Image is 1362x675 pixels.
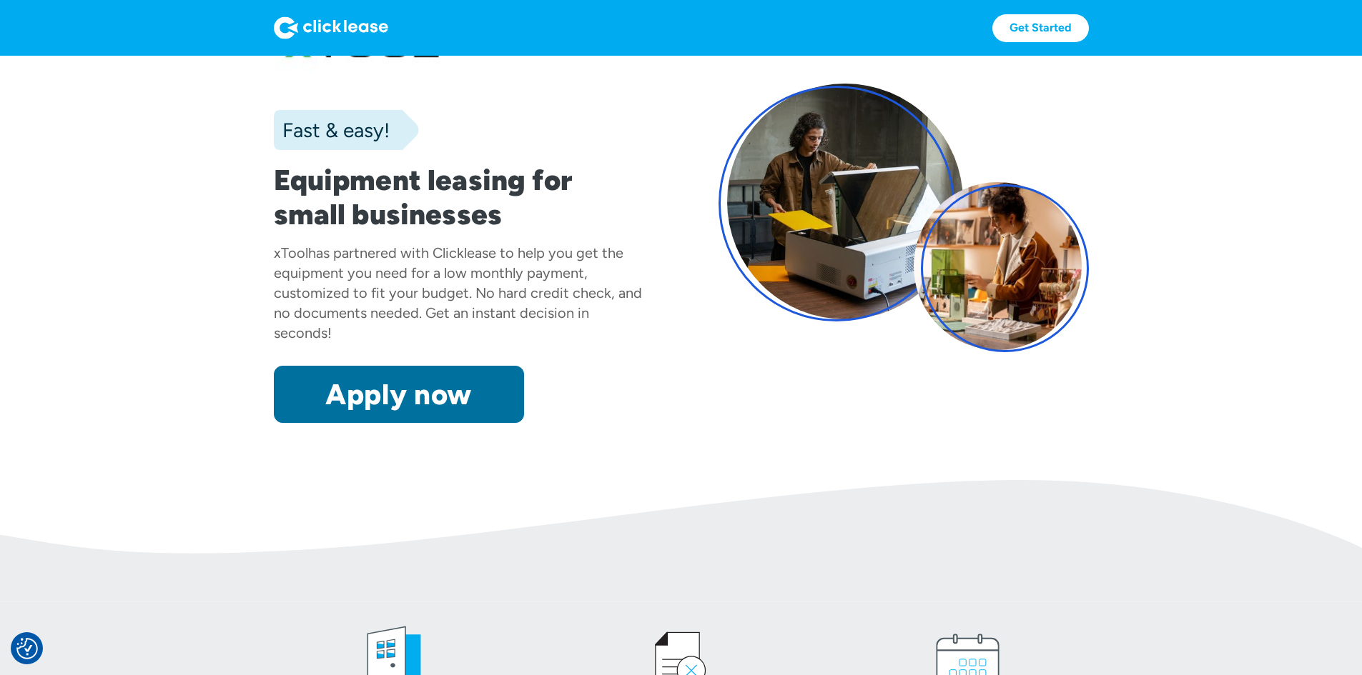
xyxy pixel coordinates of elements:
[16,638,38,659] img: Revisit consent button
[274,116,390,144] div: Fast & easy!
[992,14,1089,42] a: Get Started
[274,163,644,231] h1: Equipment leasing for small businesses
[16,638,38,659] button: Consent Preferences
[274,244,642,341] div: has partnered with Clicklease to help you get the equipment you need for a low monthly payment, c...
[274,244,308,261] div: xTool
[274,366,524,423] a: Apply now
[274,16,388,39] img: Logo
